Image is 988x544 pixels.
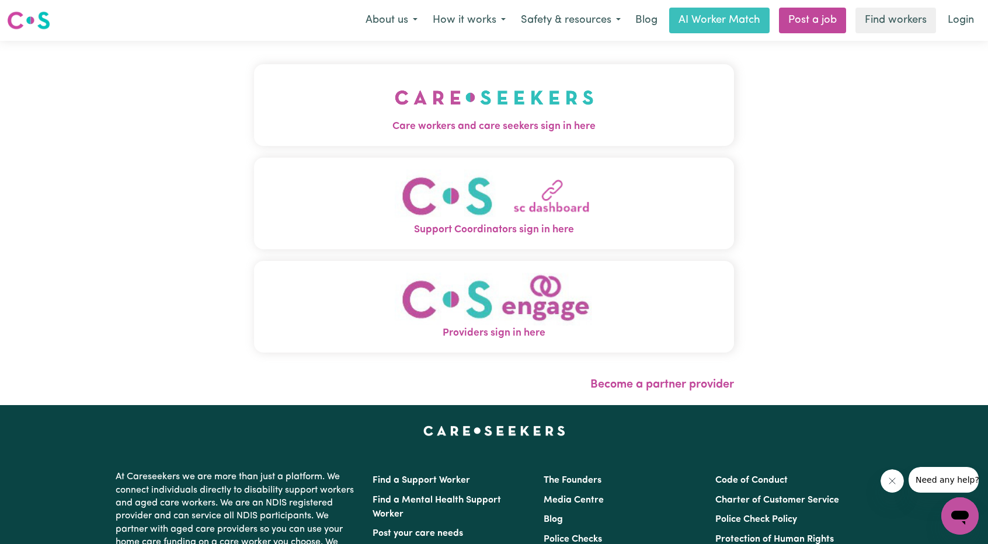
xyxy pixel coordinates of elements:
[254,222,734,238] span: Support Coordinators sign in here
[941,8,981,33] a: Login
[7,8,71,18] span: Need any help?
[373,476,470,485] a: Find a Support Worker
[513,8,628,33] button: Safety & resources
[881,469,904,493] iframe: Close message
[254,119,734,134] span: Care workers and care seekers sign in here
[423,426,565,435] a: Careseekers home page
[7,10,50,31] img: Careseekers logo
[254,158,734,249] button: Support Coordinators sign in here
[358,8,425,33] button: About us
[628,8,665,33] a: Blog
[590,379,734,390] a: Become a partner provider
[254,326,734,341] span: Providers sign in here
[7,7,50,34] a: Careseekers logo
[669,8,770,33] a: AI Worker Match
[941,497,979,535] iframe: Button to launch messaging window
[373,529,463,538] a: Post your care needs
[715,476,788,485] a: Code of Conduct
[544,535,602,544] a: Police Checks
[544,496,604,505] a: Media Centre
[425,8,513,33] button: How it works
[855,8,936,33] a: Find workers
[715,496,839,505] a: Charter of Customer Service
[715,515,797,524] a: Police Check Policy
[715,535,834,544] a: Protection of Human Rights
[544,476,601,485] a: The Founders
[254,261,734,353] button: Providers sign in here
[909,467,979,493] iframe: Message from company
[544,515,563,524] a: Blog
[779,8,846,33] a: Post a job
[254,64,734,146] button: Care workers and care seekers sign in here
[373,496,501,519] a: Find a Mental Health Support Worker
